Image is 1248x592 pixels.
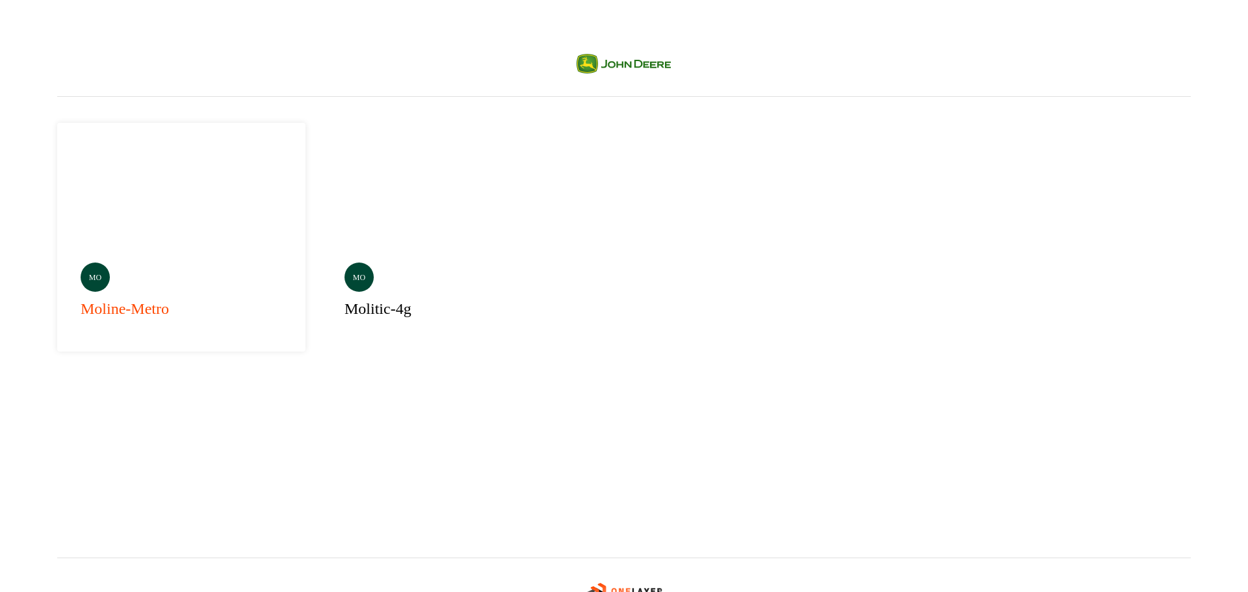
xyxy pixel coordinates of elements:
[321,123,569,352] a: Selectedmomolitic-4g
[344,297,411,320] h3: molitic-4g
[57,123,305,352] a: momoline-metro
[506,142,534,155] p: Selected
[81,297,169,320] h3: moline-metro
[353,272,365,283] p: mo
[89,272,101,283] p: mo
